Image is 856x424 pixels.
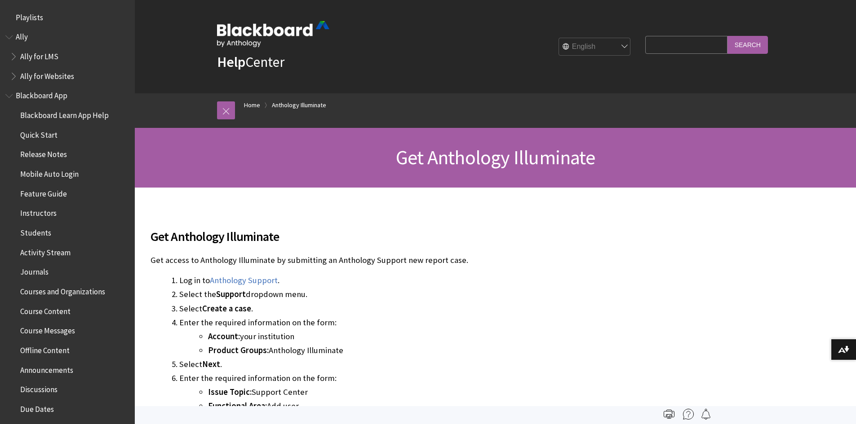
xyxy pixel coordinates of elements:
span: Course Content [20,304,71,316]
li: Select the dropdown menu. [179,288,708,301]
li: Support Center [208,386,708,398]
span: Announcements [20,363,73,375]
span: Offline Content [20,343,70,355]
li: Enter the required information on the form: [179,316,708,357]
p: Get access to Anthology Illuminate by submitting an Anthology Support new report case. [151,254,708,266]
span: Ally for LMS [20,49,58,61]
span: Account: [208,331,240,341]
span: Blackboard App [16,88,67,101]
select: Site Language Selector [559,38,631,56]
span: Activity Stream [20,245,71,257]
input: Search [727,36,768,53]
span: Issue Topic: [208,387,252,397]
span: Feature Guide [20,186,67,198]
a: Home [244,100,260,111]
li: Add user [208,400,708,412]
span: Course Messages [20,323,75,336]
nav: Book outline for Playlists [5,10,129,25]
span: Students [20,225,51,237]
li: Select . [179,302,708,315]
span: Discussions [20,382,58,394]
img: More help [683,409,694,420]
span: Release Notes [20,147,67,159]
span: Instructors [20,206,57,218]
span: Playlists [16,10,43,22]
span: Next [202,359,220,369]
a: HelpCenter [217,53,284,71]
span: Ally for Websites [20,69,74,81]
li: Log in to . [179,274,708,287]
span: Quick Start [20,127,58,140]
nav: Book outline for Anthology Ally Help [5,30,129,84]
span: Due Dates [20,402,54,414]
span: Get Anthology Illuminate [151,227,708,246]
a: Anthology Support [210,275,278,286]
span: Support [216,289,246,299]
span: Journals [20,265,49,277]
span: Product Groups: [208,345,269,355]
li: Select . [179,358,708,371]
span: Create a case [202,303,251,314]
span: Blackboard Learn App Help [20,108,109,120]
span: Ally [16,30,28,42]
img: Blackboard by Anthology [217,21,329,47]
a: Anthology Illuminate [272,100,326,111]
span: Mobile Auto Login [20,166,79,179]
strong: Help [217,53,245,71]
li: Anthology Illuminate [208,344,708,357]
img: Follow this page [701,409,711,420]
span: Get Anthology Illuminate [396,145,595,170]
span: Courses and Organizations [20,284,105,296]
li: your institution [208,330,708,343]
span: Functional Area: [208,401,267,411]
img: Print [664,409,674,420]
